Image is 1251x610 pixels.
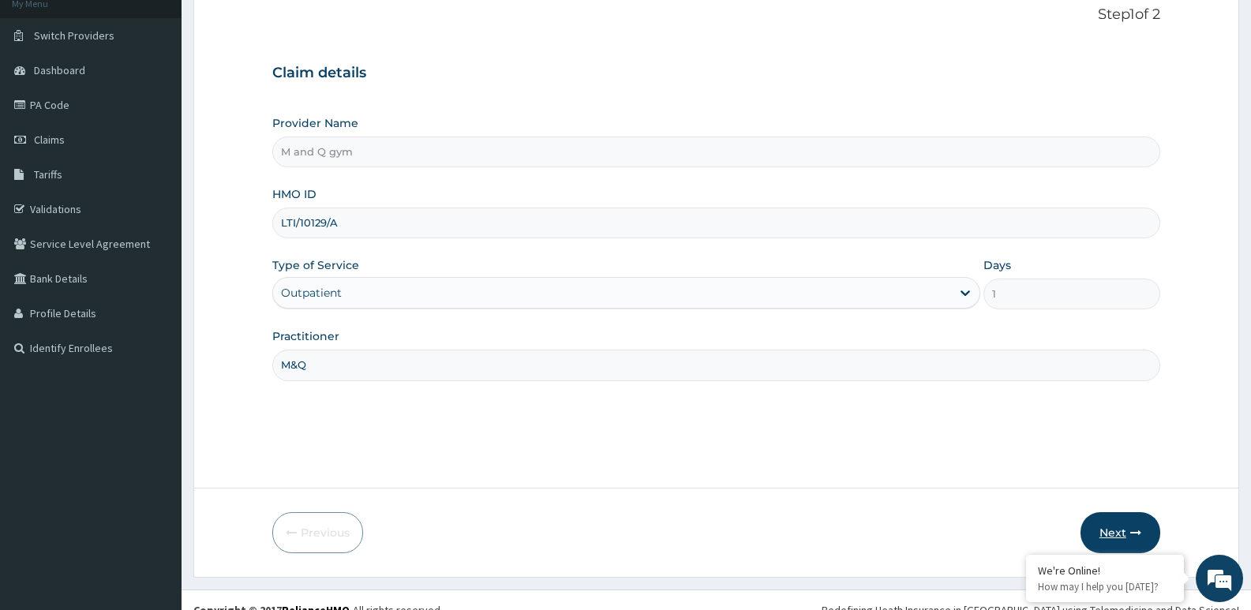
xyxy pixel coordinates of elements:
[34,28,114,43] span: Switch Providers
[272,6,1160,24] p: Step 1 of 2
[1038,580,1172,593] p: How may I help you today?
[272,208,1160,238] input: Enter HMO ID
[92,199,218,358] span: We're online!
[82,88,265,109] div: Chat with us now
[272,512,363,553] button: Previous
[1081,512,1160,553] button: Next
[34,167,62,182] span: Tariffs
[272,115,358,131] label: Provider Name
[8,431,301,486] textarea: Type your message and hit 'Enter'
[272,328,339,344] label: Practitioner
[272,257,359,273] label: Type of Service
[34,133,65,147] span: Claims
[272,186,316,202] label: HMO ID
[983,257,1011,273] label: Days
[272,65,1160,82] h3: Claim details
[1038,563,1172,578] div: We're Online!
[272,350,1160,380] input: Enter Name
[29,79,64,118] img: d_794563401_company_1708531726252_794563401
[34,63,85,77] span: Dashboard
[259,8,297,46] div: Minimize live chat window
